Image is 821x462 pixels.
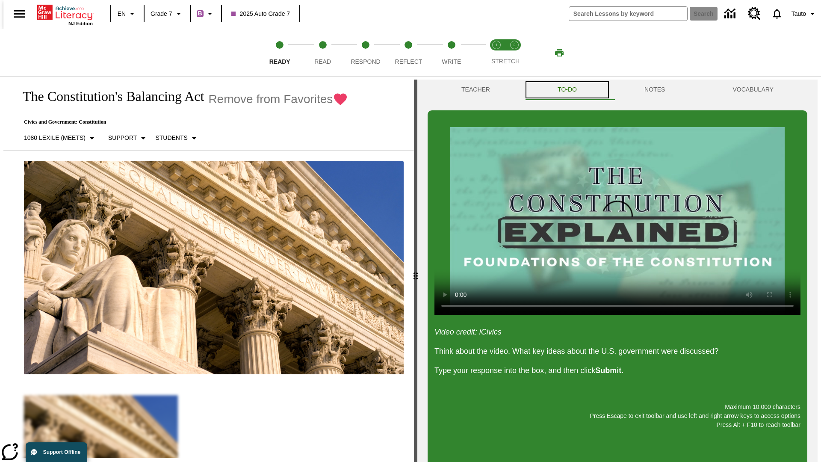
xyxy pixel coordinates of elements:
[298,29,347,76] button: Read step 2 of 5
[21,130,100,146] button: Select Lexile, 1080 Lexile (Meets)
[351,58,380,65] span: Respond
[434,403,800,412] p: Maximum 10,000 characters
[524,80,611,100] button: TO-DO
[484,29,509,76] button: Stretch Read step 1 of 2
[118,9,126,18] span: EN
[791,9,806,18] span: Tauto
[719,2,743,26] a: Data Center
[114,6,141,21] button: Language: EN, Select a language
[395,58,422,65] span: Reflect
[414,80,417,462] div: Press Enter or Spacebar and then press right and left arrow keys to move the slider
[314,58,331,65] span: Read
[434,412,800,421] p: Press Escape to exit toolbar and use left and right arrow keys to access options
[428,80,807,100] div: Instructional Panel Tabs
[434,328,502,336] em: Video credit: iCivics
[198,8,202,19] span: B
[766,3,788,25] a: Notifications
[152,130,202,146] button: Select Student
[147,6,187,21] button: Grade: Grade 7, Select a grade
[14,119,348,125] p: Civics and Government: Constitution
[43,449,80,455] span: Support Offline
[569,7,687,21] input: search field
[155,133,187,142] p: Students
[68,21,93,26] span: NJ Edition
[37,3,93,26] div: Home
[255,29,304,76] button: Ready step 1 of 5
[788,6,821,21] button: Profile/Settings
[502,29,527,76] button: Stretch Respond step 2 of 2
[434,421,800,429] p: Press Alt + F10 to reach toolbar
[513,43,515,47] text: 2
[743,2,766,25] a: Resource Center, Will open in new tab
[208,92,333,106] span: Remove from Favorites
[442,58,461,65] span: Write
[24,161,404,375] img: The U.S. Supreme Court Building displays the phrase, "Equal Justice Under Law."
[193,6,219,21] button: Boost Class color is purple. Change class color
[231,9,290,18] span: 2025 Auto Grade 7
[3,80,414,458] div: reading
[108,133,137,142] p: Support
[495,43,497,47] text: 1
[434,346,800,357] p: Think about the video. What key ideas about the U.S. government were discussed?
[105,130,152,146] button: Scaffolds, Support
[14,89,204,104] h1: The Constitution's Balancing Act
[699,80,807,100] button: VOCABULARY
[341,29,390,76] button: Respond step 3 of 5
[611,80,699,100] button: NOTES
[417,80,818,462] div: activity
[26,442,87,462] button: Support Offline
[546,45,573,60] button: Print
[7,1,32,27] button: Open side menu
[428,80,524,100] button: Teacher
[434,365,800,376] p: Type your response into the box, and then click .
[151,9,172,18] span: Grade 7
[24,133,86,142] p: 1080 Lexile (Meets)
[491,58,520,65] span: STRETCH
[384,29,433,76] button: Reflect step 4 of 5
[208,92,348,107] button: Remove from Favorites - The Constitution's Balancing Act
[427,29,476,76] button: Write step 5 of 5
[269,58,290,65] span: Ready
[3,7,125,15] body: Maximum 10,000 characters Press Escape to exit toolbar and use left and right arrow keys to acces...
[595,366,621,375] strong: Submit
